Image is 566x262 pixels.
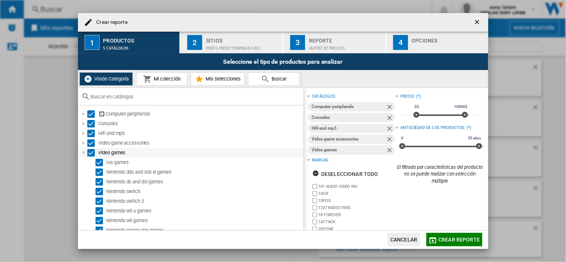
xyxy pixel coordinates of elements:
div: 5 catálogos [103,42,177,50]
div: Nintendo ds and dsi games [107,178,302,186]
button: Visión Categoría [79,72,133,86]
button: 1 Productos 5 catálogos [78,32,181,53]
div: Nintendo wii games [107,217,302,224]
md-checkbox: Select [87,149,98,157]
button: Mis Selecciones [191,72,245,86]
input: brand.name [312,191,317,196]
ng-md-icon: Quitar [386,114,395,123]
ng-md-icon: Quitar [386,125,395,134]
ng-md-icon: getI18NText('BUTTONS.CLOSE_DIALOG') [473,18,482,27]
span: 10000$ [453,104,468,110]
div: Nintendo gamecube games [107,227,302,234]
div: Seleccione el tipo de productos para analizar [78,53,488,70]
span: Visión Categoría [93,76,129,82]
div: Reporte [309,35,382,42]
input: brand.name [312,205,317,210]
h4: Crear reporte [93,19,128,26]
label: 18 FOREVER [318,212,395,218]
div: Hifi and mp3 [312,124,386,133]
div: Nintendo 3ds and 3ds xl games [107,168,302,176]
label: 1337 INDUSTRIES [318,205,395,211]
span: Crear reporte [439,237,480,243]
div: Productos [103,35,177,42]
div: Nintendo switch [107,188,302,195]
div: Perfil predeterminado (82) [206,42,279,50]
label: 1BYONE [318,226,395,232]
div: Ios games [107,159,302,166]
span: 0 [400,135,404,141]
span: Mis Selecciones [204,76,241,82]
div: Consoles [312,113,386,122]
md-checkbox: Select [96,217,107,224]
div: catálogos [312,94,335,100]
div: Opciones [412,35,485,42]
label: 10POS [318,198,395,203]
div: Antigüedad de los productos [400,125,465,131]
button: Deseleccionar todo [310,167,381,181]
div: Precio [400,94,414,100]
button: 3 Reporte Matriz de precios [284,32,386,53]
div: Computer peripherals [312,102,386,111]
div: Nintendo wii u games [107,207,302,215]
md-checkbox: Select [96,178,107,186]
div: Sitios [206,35,279,42]
md-checkbox: Select [87,139,98,147]
label: 101 AUDIO VIDEO INC [318,184,395,189]
span: 0$ [413,104,420,110]
input: brand.name [312,184,317,189]
input: brand.name [312,212,317,217]
div: Video games [312,145,386,155]
md-checkbox: Select [87,120,98,127]
input: brand.name [312,227,317,231]
md-checkbox: Select [96,198,107,205]
md-checkbox: Select [87,110,98,118]
span: Buscar [270,76,287,82]
div: Video game accessories [312,135,386,144]
img: wiser-icon-white.png [84,75,93,83]
button: Mi colección [136,72,188,86]
div: Marcas [312,157,328,163]
div: Nintendo switch 2 [107,198,302,205]
md-checkbox: Select [96,227,107,234]
button: Cancelar [388,233,420,246]
div: 3 [290,35,305,50]
span: 30 años [467,135,482,141]
md-checkbox: Select [96,159,107,166]
md-checkbox: Select [96,188,107,195]
button: Crear reporte [426,233,482,246]
label: 1ATTACK [318,219,395,225]
button: 4 Opciones [387,32,488,53]
input: brand.name [312,198,317,203]
md-checkbox: Select [96,168,107,176]
button: getI18NText('BUTTONS.CLOSE_DIALOG') [470,15,485,30]
div: Computer peripherals [98,110,302,118]
div: Consoles [98,120,302,127]
button: 2 Sitios Perfil predeterminado (82) [181,32,283,53]
md-checkbox: Select [96,207,107,215]
div: 4 [393,35,408,50]
div: Video games [98,149,302,157]
md-checkbox: Select [87,130,98,137]
button: Buscar [248,72,300,86]
div: Matriz de precios [309,42,382,50]
input: Buscar en catálogos [91,94,300,100]
div: 1 [85,35,100,50]
div: 2 [187,35,202,50]
ng-md-icon: Quitar [386,146,395,155]
input: brand.name [312,220,317,224]
ng-md-icon: Quitar [386,103,395,112]
span: Mi colección [152,76,181,82]
div: El filtrado por características del producto no se puede realizar con selección múltiple [395,164,484,184]
div: Hifi and mp3 [98,130,302,137]
ng-md-icon: Quitar [386,136,395,145]
label: 10OR [318,191,395,196]
div: Deseleccionar todo [312,167,378,181]
div: Video game accessories [98,139,302,147]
